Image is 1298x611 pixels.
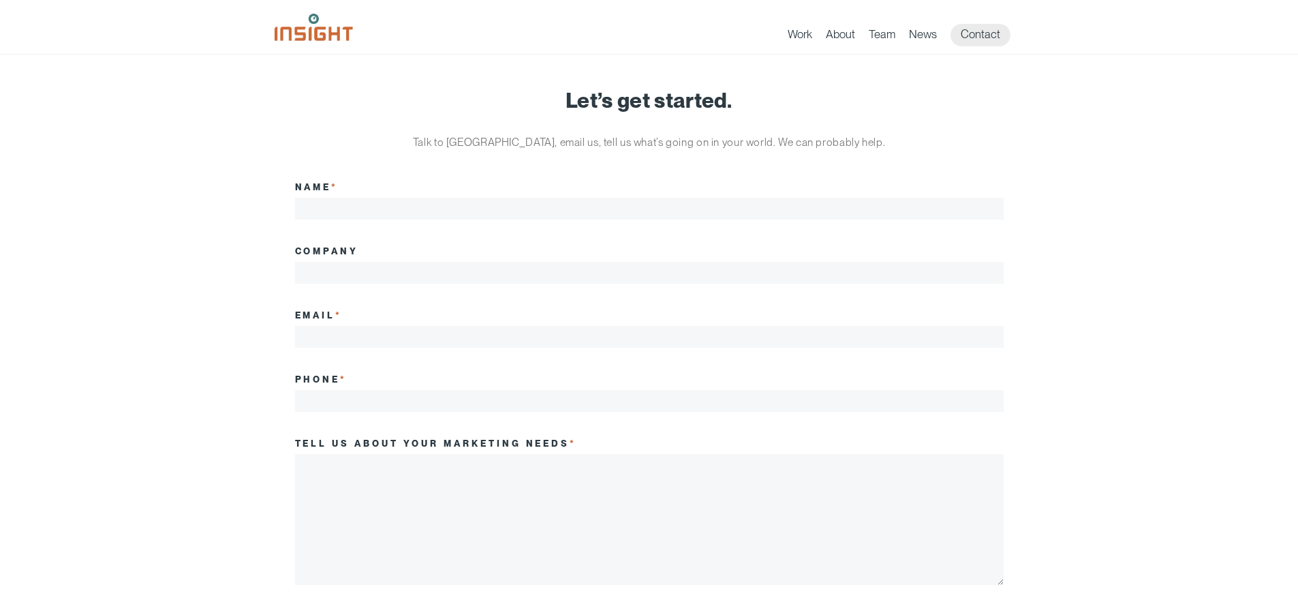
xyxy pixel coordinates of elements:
[295,374,347,385] label: Phone
[275,14,353,41] img: Insight Marketing Design
[869,27,895,46] a: Team
[788,27,812,46] a: Work
[295,245,359,256] label: Company
[788,24,1024,46] nav: primary navigation menu
[394,132,905,153] p: Talk to [GEOGRAPHIC_DATA], email us, tell us what’s going on in your world. We can probably help.
[826,27,855,46] a: About
[951,24,1010,46] a: Contact
[295,89,1004,112] h1: Let’s get started.
[295,181,339,192] label: Name
[295,438,577,449] label: Tell us about your marketing needs
[295,310,343,321] label: Email
[909,27,937,46] a: News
